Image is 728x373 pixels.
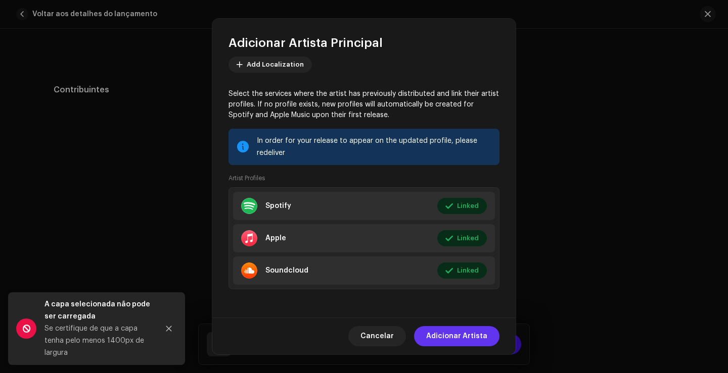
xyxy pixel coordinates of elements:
[265,234,286,242] div: Apple
[265,202,291,210] div: Spotify
[457,228,479,248] span: Linked
[426,326,487,346] span: Adicionar Artista
[414,326,499,346] button: Adicionar Artista
[457,196,479,216] span: Linked
[360,326,394,346] span: Cancelar
[159,318,179,339] button: Close
[247,55,304,75] span: Add Localization
[44,323,151,359] div: Se certifique de que a capa tenha pelo menos 1400px de largura
[457,260,479,281] span: Linked
[44,298,151,323] div: A capa selecionada não pode ser carregada
[257,135,491,159] div: In order for your release to appear on the updated profile, please redeliver
[229,89,499,121] p: Select the services where the artist has previously distributed and link their artist profiles. I...
[437,198,487,214] button: Linked
[265,267,308,275] div: Soundcloud
[229,57,312,73] button: Add Localization
[229,173,265,183] small: Artist Profiles
[437,262,487,279] button: Linked
[229,35,383,51] span: Adicionar Artista Principal
[437,230,487,246] button: Linked
[348,326,406,346] button: Cancelar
